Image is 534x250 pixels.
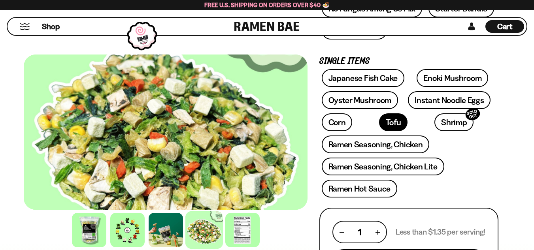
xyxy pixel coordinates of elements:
[322,113,353,131] a: Corn
[358,227,361,237] span: 1
[322,69,405,87] a: Japanese Fish Cake
[322,158,444,175] a: Ramen Seasoning, Chicken Lite
[204,1,330,9] span: Free U.S. Shipping on Orders over $40 🍜
[322,135,430,153] a: Ramen Seasoning, Chicken
[319,58,498,65] p: Single Items
[408,91,491,109] a: Instant Noodle Eggs
[42,20,60,33] a: Shop
[379,113,408,131] a: Tofu
[434,113,474,131] a: ShrimpSOLD OUT
[485,18,524,35] a: Cart
[497,22,513,31] span: Cart
[19,23,30,30] button: Mobile Menu Trigger
[42,21,60,32] span: Shop
[322,91,398,109] a: Oyster Mushroom
[417,69,488,87] a: Enoki Mushroom
[464,107,482,122] div: SOLD OUT
[396,227,485,237] p: Less than $1.35 per serving!
[322,180,398,197] a: Ramen Hot Sauce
